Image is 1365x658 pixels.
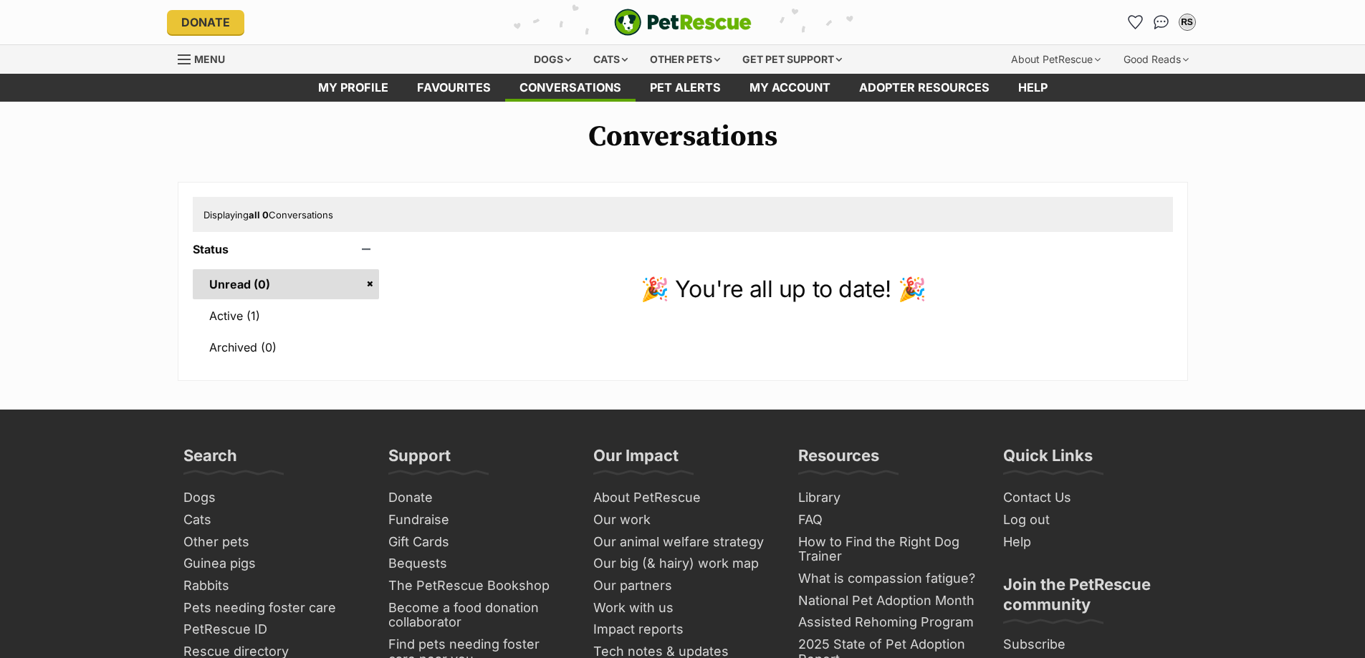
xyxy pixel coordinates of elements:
[178,597,368,619] a: Pets needing foster care
[178,553,368,575] a: Guinea pigs
[588,553,778,575] a: Our big (& hairy) work map
[383,509,573,531] a: Fundraise
[997,487,1188,509] a: Contact Us
[583,45,638,74] div: Cats
[588,575,778,597] a: Our partners
[193,243,380,256] header: Status
[588,597,778,619] a: Work with us
[593,445,679,474] h3: Our Impact
[194,53,225,65] span: Menu
[1113,45,1199,74] div: Good Reads
[383,531,573,553] a: Gift Cards
[997,634,1188,656] a: Subscribe
[792,590,983,612] a: National Pet Adoption Month
[383,487,573,509] a: Donate
[845,74,1004,102] a: Adopter resources
[640,45,730,74] div: Other pets
[1180,15,1194,29] div: RS
[614,9,752,36] a: PetRescue
[383,575,573,597] a: The PetRescue Bookshop
[183,445,237,474] h3: Search
[1001,45,1111,74] div: About PetRescue
[1176,11,1199,34] button: My account
[383,553,573,575] a: Bequests
[403,74,505,102] a: Favourites
[735,74,845,102] a: My account
[588,619,778,641] a: Impact reports
[505,74,636,102] a: conversations
[792,487,983,509] a: Library
[1150,11,1173,34] a: Conversations
[636,74,735,102] a: Pet alerts
[178,531,368,553] a: Other pets
[614,9,752,36] img: logo-e224e6f780fb5917bec1dbf3a21bbac754714ae5b6737aabdf751b685950b380.svg
[304,74,403,102] a: My profile
[1124,11,1199,34] ul: Account quick links
[193,269,380,299] a: Unread (0)
[732,45,852,74] div: Get pet support
[792,531,983,568] a: How to Find the Right Dog Trainer
[1004,74,1062,102] a: Help
[588,487,778,509] a: About PetRescue
[178,487,368,509] a: Dogs
[792,509,983,531] a: FAQ
[167,10,244,34] a: Donate
[393,272,1172,306] p: 🎉 You're all up to date! 🎉
[1154,15,1169,29] img: chat-41dd97257d64d25036548639549fe6c8038ab92f7586957e7f3b1b290dea8141.svg
[792,611,983,634] a: Assisted Rehoming Program
[1003,574,1182,623] h3: Join the PetRescue community
[588,531,778,553] a: Our animal welfare strategy
[588,509,778,531] a: Our work
[792,568,983,590] a: What is compassion fatigue?
[798,445,879,474] h3: Resources
[249,209,269,221] strong: all 0
[997,531,1188,553] a: Help
[203,209,333,221] span: Displaying Conversations
[193,332,380,362] a: Archived (0)
[1003,445,1093,474] h3: Quick Links
[178,509,368,531] a: Cats
[1124,11,1147,34] a: Favourites
[178,619,368,641] a: PetRescue ID
[524,45,581,74] div: Dogs
[388,445,451,474] h3: Support
[997,509,1188,531] a: Log out
[178,45,235,71] a: Menu
[178,575,368,597] a: Rabbits
[193,301,380,331] a: Active (1)
[383,597,573,634] a: Become a food donation collaborator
